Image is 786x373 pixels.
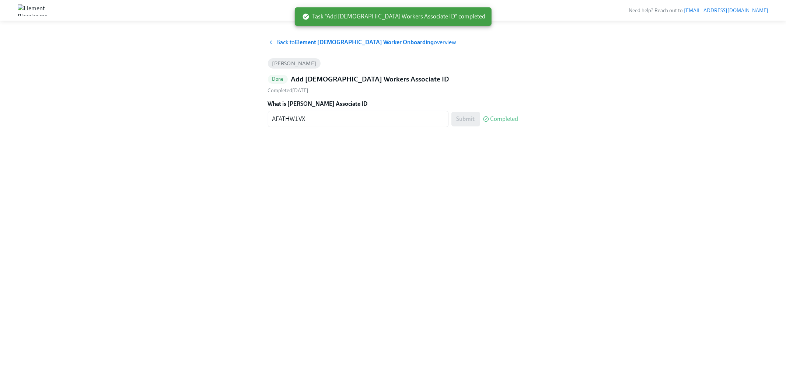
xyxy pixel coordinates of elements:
[277,38,457,46] span: Back to overview
[272,115,444,123] textarea: AFATHW1VX
[490,116,518,122] span: Completed
[18,4,47,16] img: Element Biosciences
[684,7,768,14] a: [EMAIL_ADDRESS][DOMAIN_NAME]
[268,100,518,108] label: What is [PERSON_NAME] Associate ID
[291,74,449,84] h5: Add [DEMOGRAPHIC_DATA] Workers Associate ID
[295,39,434,46] strong: Element [DEMOGRAPHIC_DATA] Worker Onboarding
[268,76,288,82] span: Done
[302,13,486,21] span: Task "Add [DEMOGRAPHIC_DATA] Workers Associate ID" completed
[268,87,309,94] span: Wednesday, September 24th 2025, 3:30 pm
[268,38,518,46] a: Back toElement [DEMOGRAPHIC_DATA] Worker Onboardingoverview
[268,61,321,66] span: [PERSON_NAME]
[629,7,768,14] span: Need help? Reach out to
